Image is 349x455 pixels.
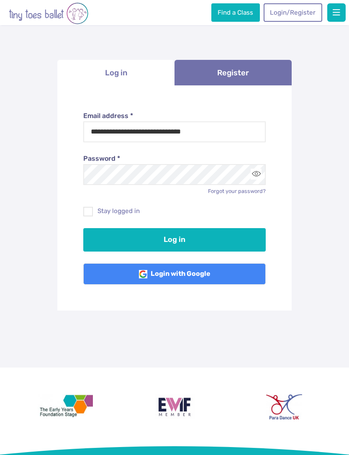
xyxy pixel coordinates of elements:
img: The Early Years Foundation Stage [38,394,93,419]
a: Register [174,60,292,85]
button: Log in [83,228,266,252]
label: Stay logged in [83,207,266,216]
img: Google Logo [139,270,147,278]
img: Encouraging Women Into Franchising [155,394,195,419]
img: tiny toes ballet [9,2,88,25]
a: Login/Register [264,3,322,22]
label: Password * [83,154,266,163]
button: Toggle password visibility [251,169,262,180]
a: Find a Class [211,3,260,22]
img: Para Dance UK [266,394,302,419]
a: Forgot your password? [208,188,266,194]
a: Login with Google [83,263,266,285]
label: Email address * [83,111,266,121]
div: Log in [57,85,292,311]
